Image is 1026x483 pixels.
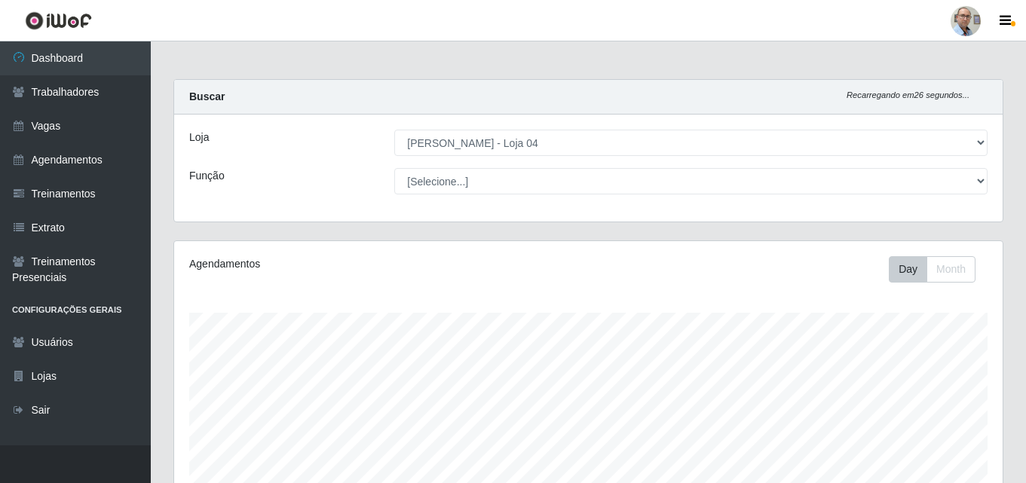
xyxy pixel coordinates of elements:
[926,256,975,283] button: Month
[889,256,988,283] div: Toolbar with button groups
[189,130,209,145] label: Loja
[889,256,975,283] div: First group
[189,256,509,272] div: Agendamentos
[847,90,969,99] i: Recarregando em 26 segundos...
[189,168,225,184] label: Função
[189,90,225,102] strong: Buscar
[25,11,92,30] img: CoreUI Logo
[889,256,927,283] button: Day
